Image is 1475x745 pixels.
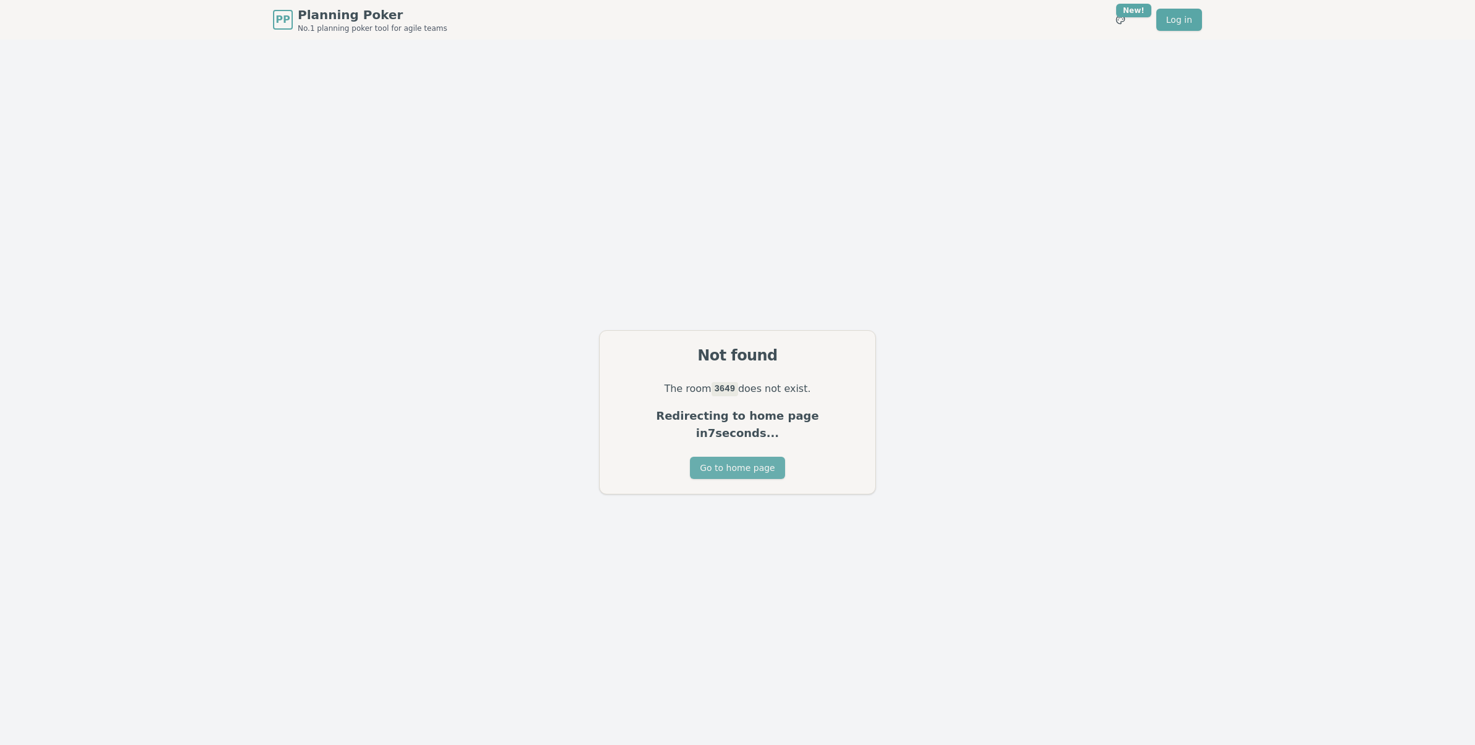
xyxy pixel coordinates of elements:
[712,382,738,396] code: 3649
[615,346,860,365] div: Not found
[273,6,447,33] a: PPPlanning PokerNo.1 planning poker tool for agile teams
[1116,4,1151,17] div: New!
[298,23,447,33] span: No.1 planning poker tool for agile teams
[1156,9,1202,31] a: Log in
[298,6,447,23] span: Planning Poker
[690,457,784,479] button: Go to home page
[1109,9,1132,31] button: New!
[615,380,860,397] p: The room does not exist.
[615,407,860,442] p: Redirecting to home page in 7 seconds...
[275,12,290,27] span: PP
